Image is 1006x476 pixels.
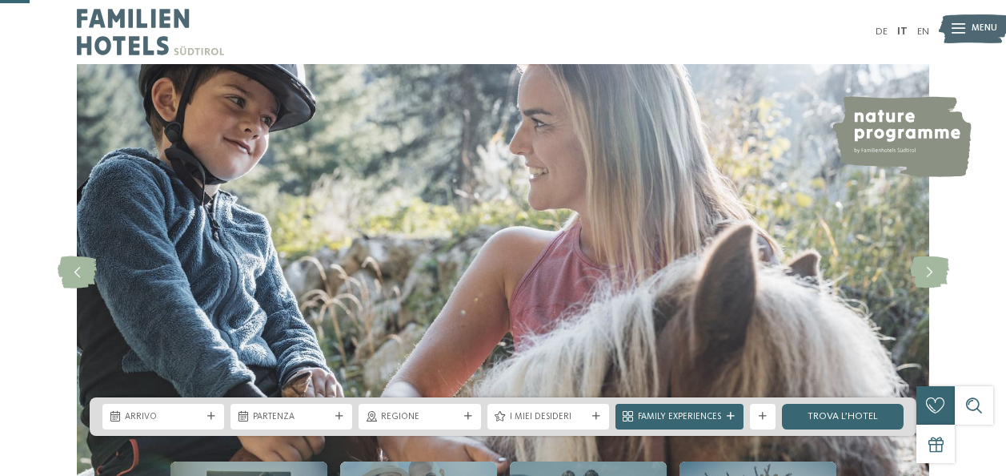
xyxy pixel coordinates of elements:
[917,26,929,37] a: EN
[381,411,458,424] span: Regione
[638,411,721,424] span: Family Experiences
[253,411,330,424] span: Partenza
[876,26,888,37] a: DE
[972,22,997,35] span: Menu
[782,404,904,430] a: trova l’hotel
[510,411,587,424] span: I miei desideri
[897,26,908,37] a: IT
[831,96,972,177] img: nature programme by Familienhotels Südtirol
[125,411,202,424] span: Arrivo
